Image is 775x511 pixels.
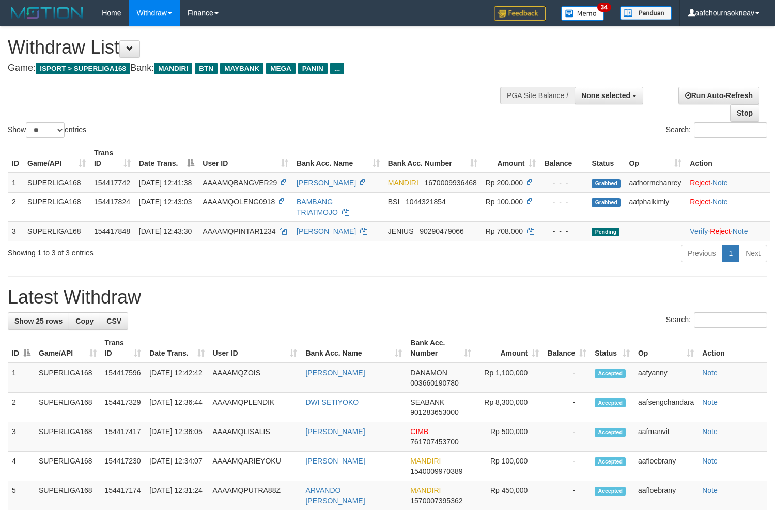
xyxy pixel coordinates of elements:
th: Status: activate to sort column ascending [591,333,634,363]
th: Bank Acc. Name: activate to sort column ascending [292,143,384,173]
span: Copy 1044321854 to clipboard [406,198,446,206]
td: - [543,422,591,452]
a: Note [712,179,728,187]
td: 5 [8,481,35,510]
a: Note [702,486,718,494]
span: Copy 901283653000 to clipboard [410,408,458,417]
a: Run Auto-Refresh [678,87,760,104]
span: [DATE] 12:41:38 [139,179,192,187]
td: · [686,173,770,193]
td: SUPERLIGA168 [35,422,101,452]
img: Feedback.jpg [494,6,546,21]
td: SUPERLIGA168 [35,393,101,422]
span: Rp 708.000 [486,227,523,235]
td: 154417174 [101,481,146,510]
span: Rp 100.000 [486,198,523,206]
th: Op: activate to sort column ascending [625,143,686,173]
a: Stop [730,104,760,122]
div: - - - [544,226,583,236]
th: Bank Acc. Number: activate to sort column ascending [384,143,482,173]
a: Copy [69,312,100,330]
span: CSV [106,317,121,325]
td: 154417230 [101,452,146,481]
th: Game/API: activate to sort column ascending [35,333,101,363]
td: AAAAMQZOIS [209,363,302,393]
img: Button%20Memo.svg [561,6,605,21]
label: Show entries [8,122,86,138]
td: 4 [8,452,35,481]
th: User ID: activate to sort column ascending [209,333,302,363]
span: Accepted [595,428,626,437]
img: panduan.png [620,6,672,20]
div: Showing 1 to 3 of 3 entries [8,244,315,258]
span: 34 [597,3,611,12]
td: - [543,393,591,422]
td: SUPERLIGA168 [35,481,101,510]
span: 154417824 [94,198,130,206]
a: Verify [690,227,708,235]
span: [DATE] 12:43:30 [139,227,192,235]
input: Search: [694,312,767,328]
td: SUPERLIGA168 [23,173,90,193]
td: aafloebrany [634,452,698,481]
td: 1 [8,363,35,393]
td: AAAAMQLISALIS [209,422,302,452]
span: CIMB [410,427,428,436]
td: SUPERLIGA168 [35,363,101,393]
a: [PERSON_NAME] [297,179,356,187]
td: 2 [8,393,35,422]
button: None selected [575,87,643,104]
span: SEABANK [410,398,444,406]
label: Search: [666,122,767,138]
a: Note [702,457,718,465]
a: Reject [710,227,731,235]
span: MAYBANK [220,63,263,74]
td: Rp 450,000 [475,481,543,510]
td: aafsengchandara [634,393,698,422]
span: AAAAMQBANGVER29 [203,179,277,187]
th: Trans ID: activate to sort column ascending [101,333,146,363]
h1: Withdraw List [8,37,506,58]
td: 154417417 [101,422,146,452]
a: Note [702,398,718,406]
span: Copy 90290479066 to clipboard [420,227,464,235]
span: PANIN [298,63,328,74]
td: SUPERLIGA168 [23,192,90,221]
span: Copy [75,317,94,325]
span: Copy 761707453700 to clipboard [410,438,458,446]
td: Rp 1,100,000 [475,363,543,393]
td: [DATE] 12:31:24 [145,481,208,510]
span: Grabbed [592,179,621,188]
span: AAAAMQPINTAR1234 [203,227,275,235]
div: - - - [544,178,583,188]
span: BSI [388,198,400,206]
a: [PERSON_NAME] [305,369,365,377]
span: MANDIRI [154,63,192,74]
a: BAMBANG TRIATMOJO [297,198,338,216]
td: - [543,452,591,481]
span: [DATE] 12:43:03 [139,198,192,206]
a: CSV [100,312,128,330]
td: 1 [8,173,23,193]
span: Pending [592,228,619,236]
span: ISPORT > SUPERLIGA168 [36,63,130,74]
span: DANAMON [410,369,447,377]
th: Op: activate to sort column ascending [634,333,698,363]
span: Show 25 rows [14,317,63,325]
td: AAAAMQARIEYOKU [209,452,302,481]
td: aafmanvit [634,422,698,452]
td: aafphalkimly [625,192,686,221]
th: Date Trans.: activate to sort column ascending [145,333,208,363]
a: Note [733,227,748,235]
h1: Latest Withdraw [8,287,767,308]
span: 154417848 [94,227,130,235]
td: · · [686,221,770,241]
a: 1 [722,245,739,262]
td: AAAAMQPUTRA88Z [209,481,302,510]
td: · [686,192,770,221]
th: User ID: activate to sort column ascending [198,143,292,173]
td: aafyanny [634,363,698,393]
th: ID: activate to sort column descending [8,333,35,363]
span: Grabbed [592,198,621,207]
th: Game/API: activate to sort column ascending [23,143,90,173]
